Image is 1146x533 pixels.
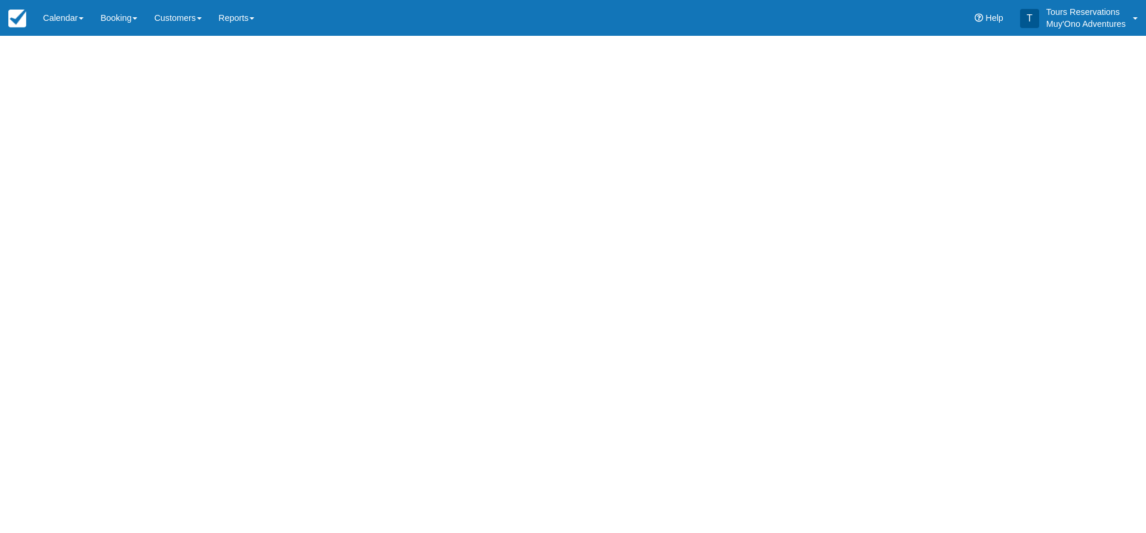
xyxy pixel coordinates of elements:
img: checkfront-main-nav-mini-logo.png [8,10,26,27]
span: Help [985,13,1003,23]
p: Muy'Ono Adventures [1046,18,1126,30]
i: Help [975,14,983,22]
p: Tours Reservations [1046,6,1126,18]
div: T [1020,9,1039,28]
